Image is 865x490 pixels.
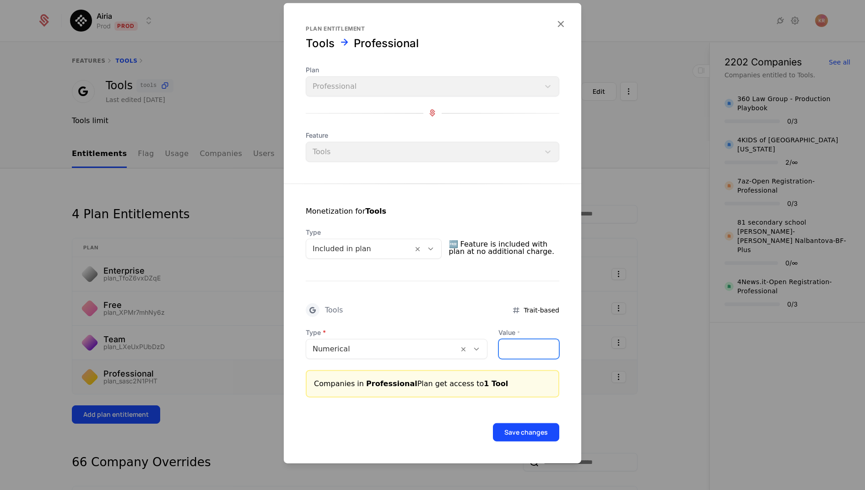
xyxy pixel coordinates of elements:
[306,25,559,32] div: Plan entitlement
[365,206,386,215] strong: Tools
[306,328,487,337] span: Type
[354,36,419,50] div: Professional
[484,379,508,388] span: 1 Tool
[366,379,417,388] span: Professional
[493,423,559,441] button: Save changes
[306,65,559,74] span: Plan
[306,130,559,140] span: Feature
[306,227,442,237] span: Type
[498,328,559,337] label: Value
[306,205,386,216] div: Monetization for
[314,378,551,389] div: Companies in Plan get access to
[306,36,335,50] div: Tools
[325,306,343,313] div: Tools
[524,305,559,314] span: Trait-based
[449,237,560,258] span: 🆓 Feature is included with plan at no additional charge.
